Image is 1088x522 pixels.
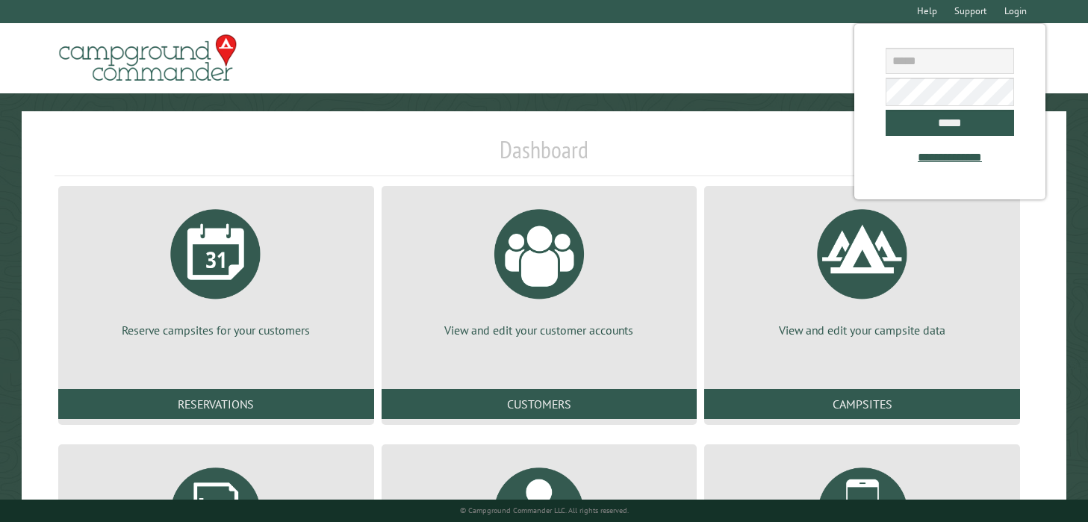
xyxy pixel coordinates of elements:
[722,198,1002,338] a: View and edit your campsite data
[460,506,629,515] small: © Campground Commander LLC. All rights reserved.
[400,198,680,338] a: View and edit your customer accounts
[55,135,1033,176] h1: Dashboard
[76,198,356,338] a: Reserve campsites for your customers
[382,389,697,419] a: Customers
[58,389,374,419] a: Reservations
[55,29,241,87] img: Campground Commander
[704,389,1020,419] a: Campsites
[76,322,356,338] p: Reserve campsites for your customers
[400,322,680,338] p: View and edit your customer accounts
[722,322,1002,338] p: View and edit your campsite data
